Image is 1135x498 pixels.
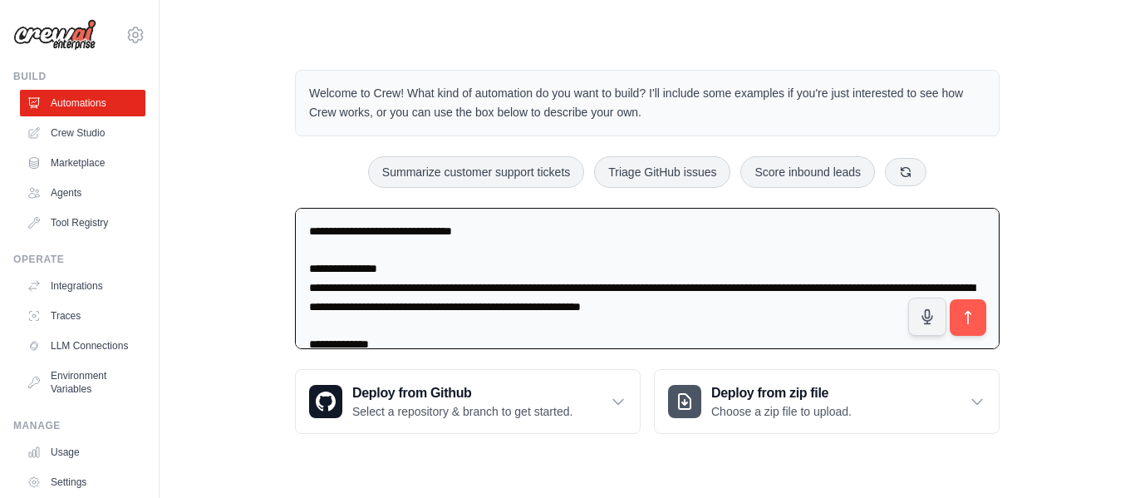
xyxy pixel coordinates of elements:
a: Marketplace [20,150,145,176]
h3: Deploy from zip file [711,383,852,403]
p: Select a repository & branch to get started. [352,403,572,420]
a: Environment Variables [20,362,145,402]
iframe: Chat Widget [1052,418,1135,498]
h3: Deploy from Github [352,383,572,403]
p: Welcome to Crew! What kind of automation do you want to build? I'll include some examples if you'... [309,84,985,122]
a: LLM Connections [20,333,145,359]
button: Summarize customer support tickets [368,156,584,188]
button: Triage GitHub issues [594,156,730,188]
a: Usage [20,439,145,466]
a: Tool Registry [20,210,145,236]
p: Choose a zip file to upload. [711,403,852,420]
img: Logo [13,19,96,51]
a: Integrations [20,273,145,299]
a: Automations [20,90,145,116]
button: Score inbound leads [740,156,875,188]
a: Crew Studio [20,120,145,146]
a: Settings [20,469,145,496]
div: Operate [13,253,145,266]
div: Manage [13,419,145,432]
a: Agents [20,180,145,206]
div: Build [13,70,145,83]
a: Traces [20,303,145,329]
